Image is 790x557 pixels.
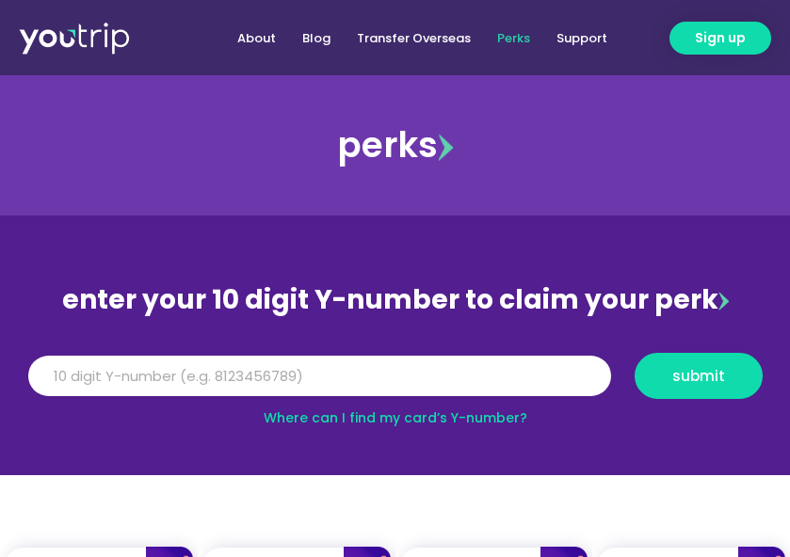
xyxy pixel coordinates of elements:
a: Where can I find my card’s Y-number? [264,408,527,427]
input: 10 digit Y-number (e.g. 8123456789) [28,356,611,397]
a: Blog [289,21,344,56]
a: About [224,21,289,56]
span: submit [672,369,725,383]
form: Y Number [28,353,763,413]
a: Perks [484,21,543,56]
div: enter your 10 digit Y-number to claim your perk [19,276,772,325]
span: Sign up [695,28,746,48]
a: Sign up [669,22,771,55]
a: Support [543,21,621,56]
button: submit [635,353,763,399]
a: Transfer Overseas [344,21,484,56]
nav: Menu [169,21,621,56]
